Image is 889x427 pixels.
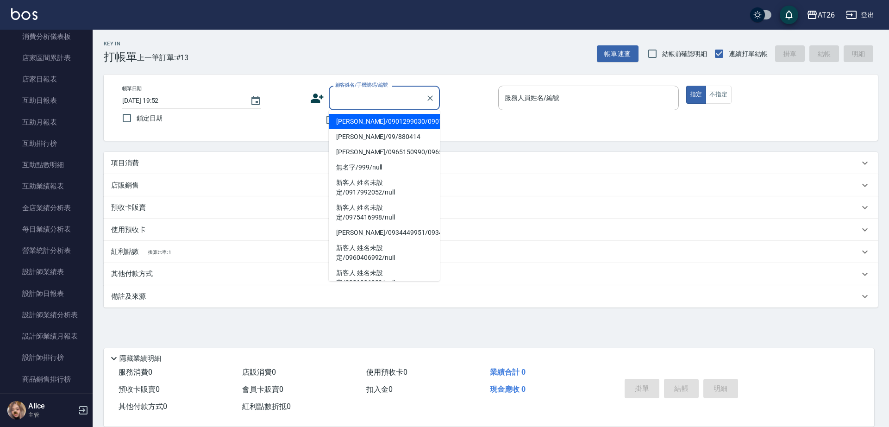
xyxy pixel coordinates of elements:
[122,93,241,108] input: YYYY/MM/DD hh:mm
[4,90,89,111] a: 互助日報表
[104,152,878,174] div: 項目消費
[4,326,89,347] a: 設計師業績月報表
[780,6,798,24] button: save
[122,85,142,92] label: 帳單日期
[329,240,440,265] li: 新客人 姓名未設定/0960406992/null
[329,225,440,240] li: [PERSON_NAME]/0934449951/0934449951
[4,261,89,283] a: 設計師業績表
[104,50,137,63] h3: 打帳單
[329,114,440,129] li: [PERSON_NAME]/0901299030/0901299030
[329,200,440,225] li: 新客人 姓名未設定/0975416998/null
[111,247,171,257] p: 紅利點數
[104,285,878,308] div: 備註及來源
[28,411,75,419] p: 主管
[4,112,89,133] a: 互助月報表
[137,113,163,123] span: 鎖定日期
[104,219,878,241] div: 使用預收卡
[242,385,283,394] span: 會員卡販賣 0
[7,401,26,420] img: Person
[4,283,89,304] a: 設計師日報表
[490,368,526,377] span: 業績合計 0
[104,174,878,196] div: 店販銷售
[111,181,139,190] p: 店販銷售
[119,354,161,364] p: 隱藏業績明細
[4,26,89,47] a: 消費分析儀表板
[4,304,89,326] a: 設計師業績分析表
[329,160,440,175] li: 無名字/999/null
[803,6,839,25] button: AT26
[4,347,89,368] a: 設計師排行榜
[119,385,160,394] span: 預收卡販賣 0
[366,385,393,394] span: 扣入金 0
[111,292,146,301] p: 備註及來源
[686,86,706,104] button: 指定
[4,176,89,197] a: 互助業績報表
[329,144,440,160] li: [PERSON_NAME]/0965150990/0965150990
[706,86,732,104] button: 不指定
[4,133,89,154] a: 互助排行榜
[329,175,440,200] li: 新客人 姓名未設定/0917992052/null
[244,90,267,112] button: Choose date, selected date is 2025-10-11
[111,269,157,279] p: 其他付款方式
[366,368,407,377] span: 使用預收卡 0
[104,263,878,285] div: 其他付款方式
[329,265,440,290] li: 新客人 姓名未設定/0981996922/null
[4,219,89,240] a: 每日業績分析表
[818,9,835,21] div: AT26
[119,368,152,377] span: 服務消費 0
[4,69,89,90] a: 店家日報表
[119,402,167,411] span: 其他付款方式 0
[111,158,139,168] p: 項目消費
[424,92,437,105] button: Clear
[148,250,171,255] span: 換算比率: 1
[4,240,89,261] a: 營業統計分析表
[104,241,878,263] div: 紅利點數換算比率: 1
[662,49,707,59] span: 結帳前確認明細
[729,49,768,59] span: 連續打單結帳
[597,45,639,63] button: 帳單速查
[329,129,440,144] li: [PERSON_NAME]/99/880414
[4,369,89,390] a: 商品銷售排行榜
[104,196,878,219] div: 預收卡販賣
[4,154,89,176] a: 互助點數明細
[111,225,146,235] p: 使用預收卡
[4,47,89,69] a: 店家區間累計表
[137,52,189,63] span: 上一筆訂單:#13
[111,203,146,213] p: 預收卡販賣
[335,82,388,88] label: 顧客姓名/手機號碼/編號
[104,41,137,47] h2: Key In
[4,390,89,411] a: 商品消耗明細
[28,402,75,411] h5: Alice
[4,197,89,219] a: 全店業績分析表
[490,385,526,394] span: 現金應收 0
[11,8,38,20] img: Logo
[242,402,291,411] span: 紅利點數折抵 0
[842,6,878,24] button: 登出
[242,368,276,377] span: 店販消費 0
